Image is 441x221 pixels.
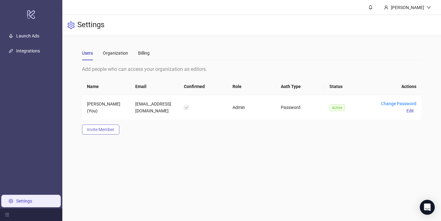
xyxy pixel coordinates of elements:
[82,78,131,95] th: Name
[420,200,435,215] div: Open Intercom Messenger
[276,95,324,120] td: Password
[427,5,431,10] span: down
[16,48,40,53] a: Integrations
[16,199,32,204] a: Settings
[329,104,345,111] span: Active
[130,95,179,120] td: [EMAIL_ADDRESS][DOMAIN_NAME]
[384,5,388,10] span: user
[82,50,93,56] div: Users
[67,22,75,29] span: setting
[5,213,9,217] span: menu-fold
[228,95,276,120] td: Admin
[77,20,104,31] h3: Settings
[179,78,228,95] th: Confirmed
[130,78,179,95] th: Email
[138,50,150,56] div: Billing
[324,78,373,95] th: Status
[404,107,416,115] button: Edit
[368,5,373,9] span: bell
[228,78,276,95] th: Role
[82,95,131,120] td: [PERSON_NAME] (You)
[87,127,114,132] span: Invite Member
[103,50,128,56] div: Organization
[406,108,414,113] span: Edit
[276,78,324,95] th: Auth Type
[82,65,422,73] div: Add people who can access your organization as editors.
[16,33,39,38] a: Launch Ads
[373,78,422,95] th: Actions
[388,4,427,11] div: [PERSON_NAME]
[381,101,416,106] a: Change Password
[82,125,119,135] button: Invite Member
